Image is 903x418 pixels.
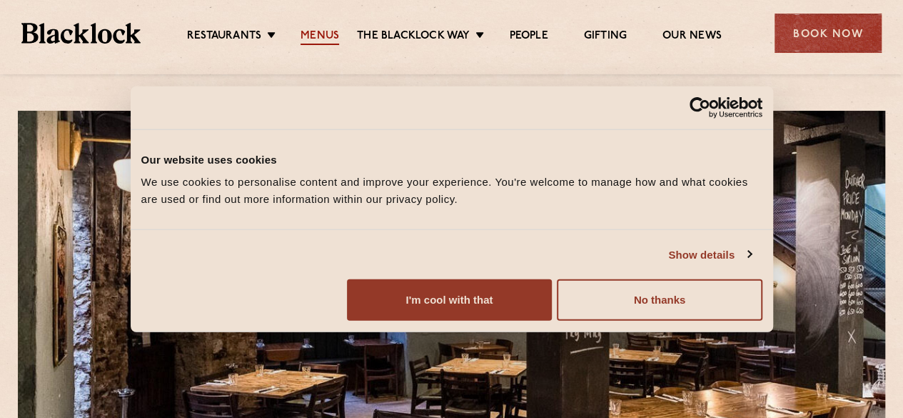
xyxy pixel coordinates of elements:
a: The Blacklock Way [357,29,470,45]
div: Book Now [775,14,882,53]
a: Show details [668,246,751,263]
a: Restaurants [187,29,261,45]
a: People [509,29,548,45]
div: We use cookies to personalise content and improve your experience. You're welcome to manage how a... [141,174,762,208]
img: BL_Textured_Logo-footer-cropped.svg [21,23,141,43]
div: Our website uses cookies [141,151,762,168]
a: Gifting [584,29,627,45]
button: No thanks [557,279,762,321]
a: Our News [662,29,722,45]
button: I'm cool with that [347,279,552,321]
a: Menus [301,29,339,45]
a: Usercentrics Cookiebot - opens in a new window [637,96,762,118]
